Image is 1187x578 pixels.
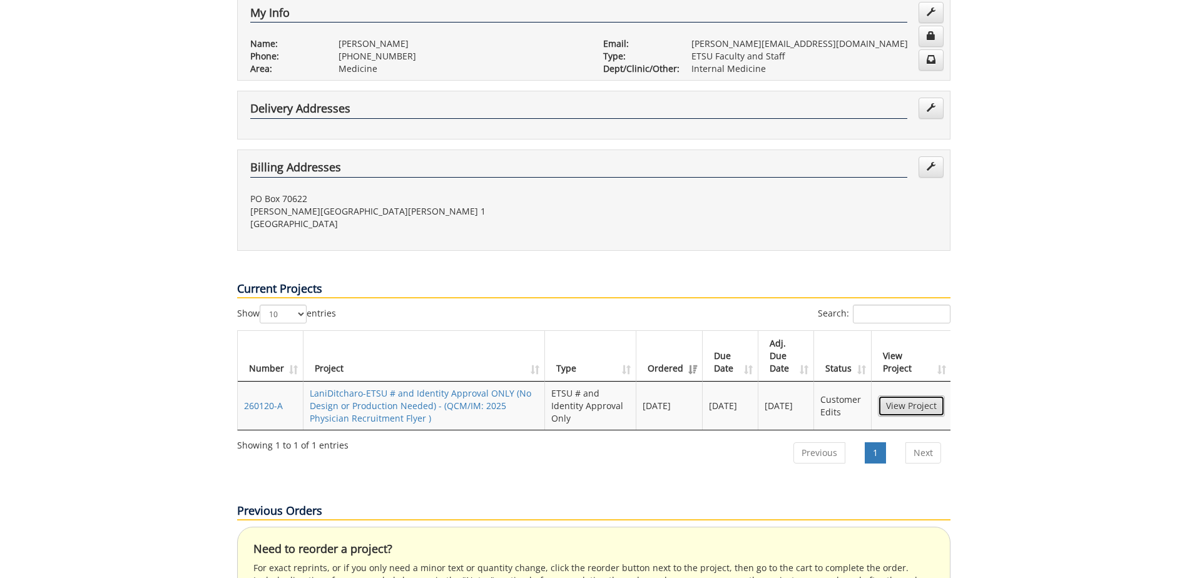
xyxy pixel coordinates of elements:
[237,503,950,520] p: Previous Orders
[603,38,673,50] p: Email:
[250,63,320,75] p: Area:
[238,331,303,382] th: Number: activate to sort column ascending
[905,442,941,464] a: Next
[703,382,758,430] td: [DATE]
[691,38,937,50] p: [PERSON_NAME][EMAIL_ADDRESS][DOMAIN_NAME]
[253,543,934,555] h4: Need to reorder a project?
[250,103,907,119] h4: Delivery Addresses
[339,50,584,63] p: [PHONE_NUMBER]
[853,305,950,323] input: Search:
[603,50,673,63] p: Type:
[339,38,584,50] p: [PERSON_NAME]
[250,161,907,178] h4: Billing Addresses
[919,49,944,71] a: Change Communication Preferences
[872,331,951,382] th: View Project: activate to sort column ascending
[793,442,845,464] a: Previous
[310,387,531,424] a: LaniDitcharo-ETSU # and Identity Approval ONLY (No Design or Production Needed) - (QCM/IM: 2025 P...
[250,193,584,205] p: PO Box 70622
[878,395,945,417] a: View Project
[919,26,944,47] a: Change Password
[303,331,546,382] th: Project: activate to sort column ascending
[703,331,758,382] th: Due Date: activate to sort column ascending
[603,63,673,75] p: Dept/Clinic/Other:
[250,7,907,23] h4: My Info
[691,50,937,63] p: ETSU Faculty and Staff
[545,331,636,382] th: Type: activate to sort column ascending
[339,63,584,75] p: Medicine
[260,305,307,323] select: Showentries
[814,382,871,430] td: Customer Edits
[865,442,886,464] a: 1
[636,331,703,382] th: Ordered: activate to sort column ascending
[244,400,283,412] a: 260120-A
[237,305,336,323] label: Show entries
[237,434,349,452] div: Showing 1 to 1 of 1 entries
[250,50,320,63] p: Phone:
[758,331,814,382] th: Adj. Due Date: activate to sort column ascending
[919,156,944,178] a: Edit Addresses
[919,98,944,119] a: Edit Addresses
[818,305,950,323] label: Search:
[636,382,703,430] td: [DATE]
[919,2,944,23] a: Edit Info
[250,218,584,230] p: [GEOGRAPHIC_DATA]
[237,281,950,298] p: Current Projects
[758,382,814,430] td: [DATE]
[545,382,636,430] td: ETSU # and Identity Approval Only
[250,38,320,50] p: Name:
[814,331,871,382] th: Status: activate to sort column ascending
[250,205,584,218] p: [PERSON_NAME][GEOGRAPHIC_DATA][PERSON_NAME] 1
[691,63,937,75] p: Internal Medicine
